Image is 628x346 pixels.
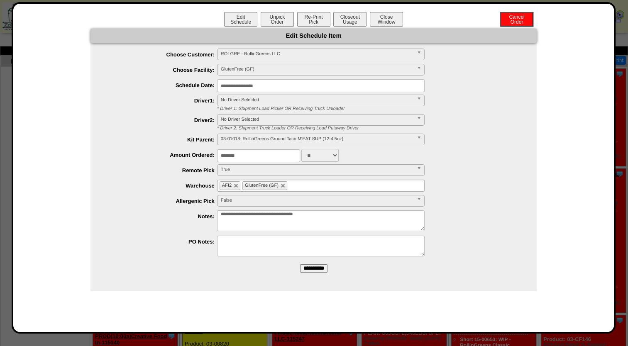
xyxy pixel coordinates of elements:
label: Kit Parent: [107,136,217,143]
label: Amount Ordered: [107,152,217,158]
span: GlutenFree (GF) [245,183,279,188]
label: PO Notes: [107,239,217,245]
span: No Driver Selected [221,95,413,105]
div: * Driver 1: Shipment Load Picker OR Receiving Truck Unloader [211,106,537,111]
label: Driver2: [107,117,217,123]
button: CloseWindow [370,12,403,27]
button: EditSchedule [224,12,257,27]
button: Re-PrintPick [297,12,330,27]
label: Warehouse [107,183,217,189]
label: Allergenic Pick [107,198,217,204]
label: Driver1: [107,97,217,104]
button: CancelOrder [500,12,533,27]
div: * Driver 2: Shipment Truck Loader OR Receiving Load Putaway Driver [211,126,537,131]
label: Notes: [107,213,217,219]
span: GlutenFree (GF) [221,64,413,74]
label: Choose Customer: [107,51,217,58]
a: CloseWindow [369,19,404,25]
label: Choose Facility: [107,67,217,73]
span: AFI2 [222,183,232,188]
span: 03-01018: RollinGreens Ground Taco M'EAT SUP (12-4.5oz) [221,134,413,144]
div: Edit Schedule Item [90,29,537,43]
label: Schedule Date: [107,82,217,88]
button: UnpickOrder [261,12,294,27]
span: True [221,165,413,175]
span: False [221,195,413,205]
span: ROLGRE - RollinGreens LLC [221,49,413,59]
button: CloseoutUsage [333,12,367,27]
span: No Driver Selected [221,115,413,124]
label: Remote Pick [107,167,217,173]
